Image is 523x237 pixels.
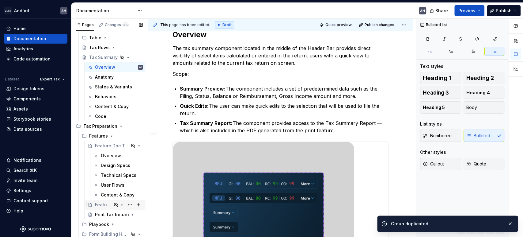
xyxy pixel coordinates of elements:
[4,124,67,134] a: Data sources
[423,161,444,167] span: Callout
[4,165,67,175] button: Search ⌘K
[83,123,117,129] div: Tax Preparation
[420,63,443,69] div: Text styles
[85,92,145,102] a: Behaviors
[13,198,48,204] div: Contact support
[426,5,452,16] button: Share
[4,24,67,33] a: Home
[95,212,129,218] div: Print Tax Return
[4,186,67,196] a: Settings
[391,221,502,227] div: Group duplicated.
[85,210,145,220] a: Print Tax Return
[4,54,67,64] a: Code automation
[466,90,490,96] span: Heading 4
[180,120,233,126] strong: Tax Summary Report:
[13,116,51,122] div: Storybook stories
[13,177,37,184] div: Invite team
[79,43,145,52] a: Tax Rows
[101,153,121,159] div: Overview
[13,96,41,102] div: Components
[91,190,145,200] a: Content & Copy
[365,22,394,27] span: Publish changes
[318,21,354,29] button: Quick preview
[160,22,210,27] span: This page has been edited.
[101,162,130,169] div: Design Specs
[13,126,42,132] div: Data sources
[37,75,67,84] button: Expert Tax
[466,75,494,81] span: Heading 2
[4,155,67,165] button: Notifications
[85,102,145,111] a: Content & Copy
[172,70,388,78] p: Scope:
[172,30,388,40] h2: Overview
[95,74,114,80] div: Anatomy
[85,72,145,82] a: Anatomy
[79,33,145,43] div: Table
[435,8,448,14] span: Share
[95,113,106,119] div: Code
[423,133,452,139] span: Numbered
[4,196,67,206] button: Contact support
[496,8,512,14] span: Publish
[420,72,461,84] button: Heading 1
[420,149,446,155] div: Other styles
[420,121,442,127] div: List styles
[101,192,135,198] div: Content & Copy
[95,84,132,90] div: States & Variants
[95,103,129,110] div: Content & Copy
[85,141,145,151] a: Feature Doc Template
[85,200,145,210] a: Feature Doc Template
[420,101,461,114] button: Heading 5
[13,36,46,42] div: Documentation
[180,119,388,134] p: The component provides access to the Tax Summary Report — which is also included in the PDF gener...
[325,22,352,27] span: Quick preview
[466,161,486,167] span: Quote
[40,77,60,82] span: Expert Tax
[95,143,129,149] div: Feature Doc Template
[89,35,101,41] div: Table
[180,103,209,109] strong: Quick Edits:
[13,106,28,112] div: Assets
[4,114,67,124] a: Storybook stories
[85,62,145,72] a: OverviewAH
[4,7,12,14] img: 572984b3-56a8-419d-98bc-7b186c70b928.png
[91,161,145,170] a: Design Specs
[79,52,145,62] a: Tax Summary
[14,8,29,14] div: Andúril
[85,82,145,92] a: States & Variants
[4,34,67,44] a: Documentation
[61,8,66,13] div: AH
[464,87,505,99] button: Heading 4
[172,45,388,67] p: The tax summary component located in the middle of the Header Bar provides direct visibility of s...
[423,90,449,96] span: Heading 3
[13,167,37,173] div: Search ⌘K
[105,22,129,27] div: Changes
[423,104,445,111] span: Heading 5
[5,77,19,82] div: Dataset
[76,22,94,27] div: Pages
[13,157,41,163] div: Notifications
[89,221,109,227] div: Playbook
[13,188,31,194] div: Settings
[101,172,136,178] div: Technical Specs
[180,102,388,117] p: The user can make quick edits to the selection that will be used to file the return.
[13,46,33,52] div: Analytics
[20,226,51,232] svg: Supernova Logo
[89,45,110,51] div: Tax Rows
[95,94,116,100] div: Behaviors
[89,54,118,60] div: Tax Summary
[74,121,145,131] div: Tax Preparation
[91,180,145,190] a: User Flows
[4,176,67,185] a: Invite team
[76,8,134,14] div: Documentation
[464,101,505,114] button: Body
[91,151,145,161] a: Overview
[420,130,461,142] button: Numbered
[4,206,67,216] button: Help
[85,111,145,121] a: Code
[466,104,477,111] span: Body
[423,75,452,81] span: Heading 1
[4,104,67,114] a: Assets
[13,208,23,214] div: Help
